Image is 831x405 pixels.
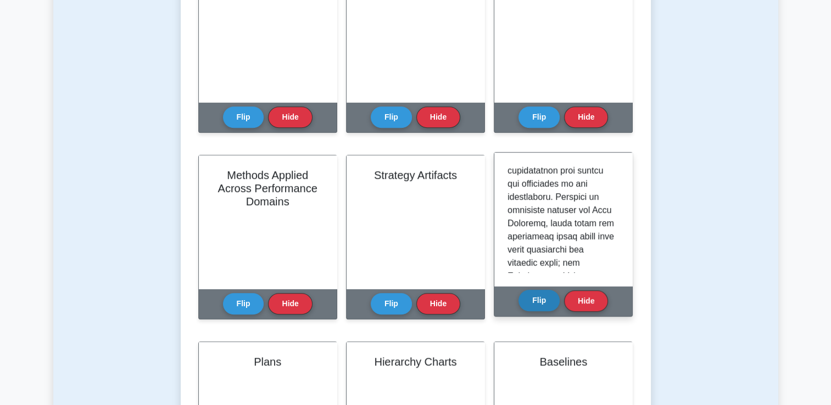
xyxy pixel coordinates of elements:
[371,293,412,314] button: Flip
[518,290,560,311] button: Flip
[564,290,608,312] button: Hide
[416,106,460,128] button: Hide
[360,168,471,182] h2: Strategy Artifacts
[268,293,312,314] button: Hide
[507,355,619,368] h2: Baselines
[371,106,412,128] button: Flip
[212,168,324,208] h2: Methods Applied Across Performance Domains
[223,106,264,128] button: Flip
[212,355,324,368] h2: Plans
[416,293,460,314] button: Hide
[518,106,560,128] button: Flip
[360,355,471,368] h2: Hierarchy Charts
[223,293,264,314] button: Flip
[268,106,312,128] button: Hide
[564,106,608,128] button: Hide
